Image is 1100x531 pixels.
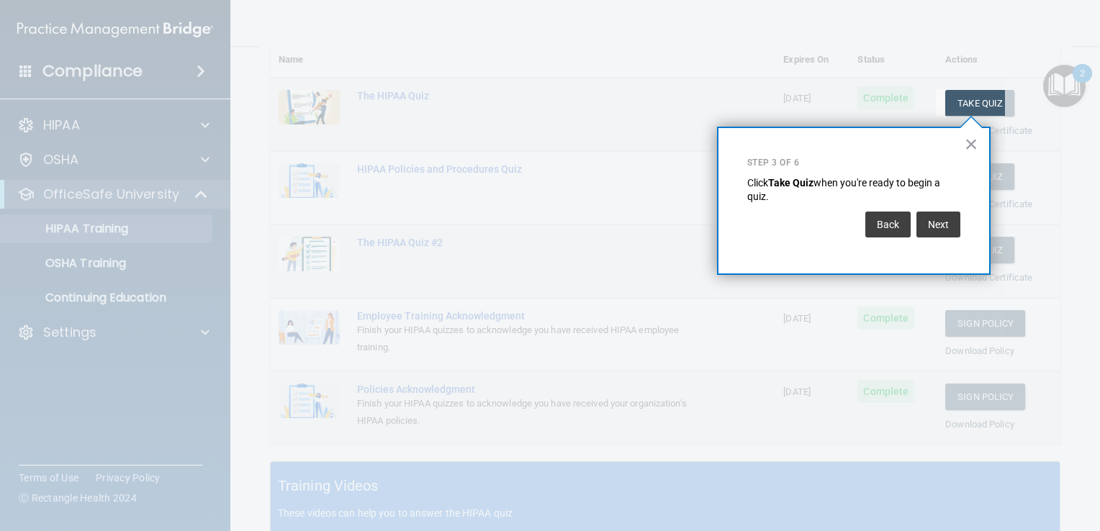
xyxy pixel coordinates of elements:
[916,212,960,237] button: Next
[945,90,1014,117] button: Take Quiz
[747,157,960,169] p: Step 3 of 6
[747,177,768,189] span: Click
[865,212,911,237] button: Back
[747,177,942,203] span: when you're ready to begin a quiz.
[965,132,978,155] button: Close
[768,177,813,189] strong: Take Quiz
